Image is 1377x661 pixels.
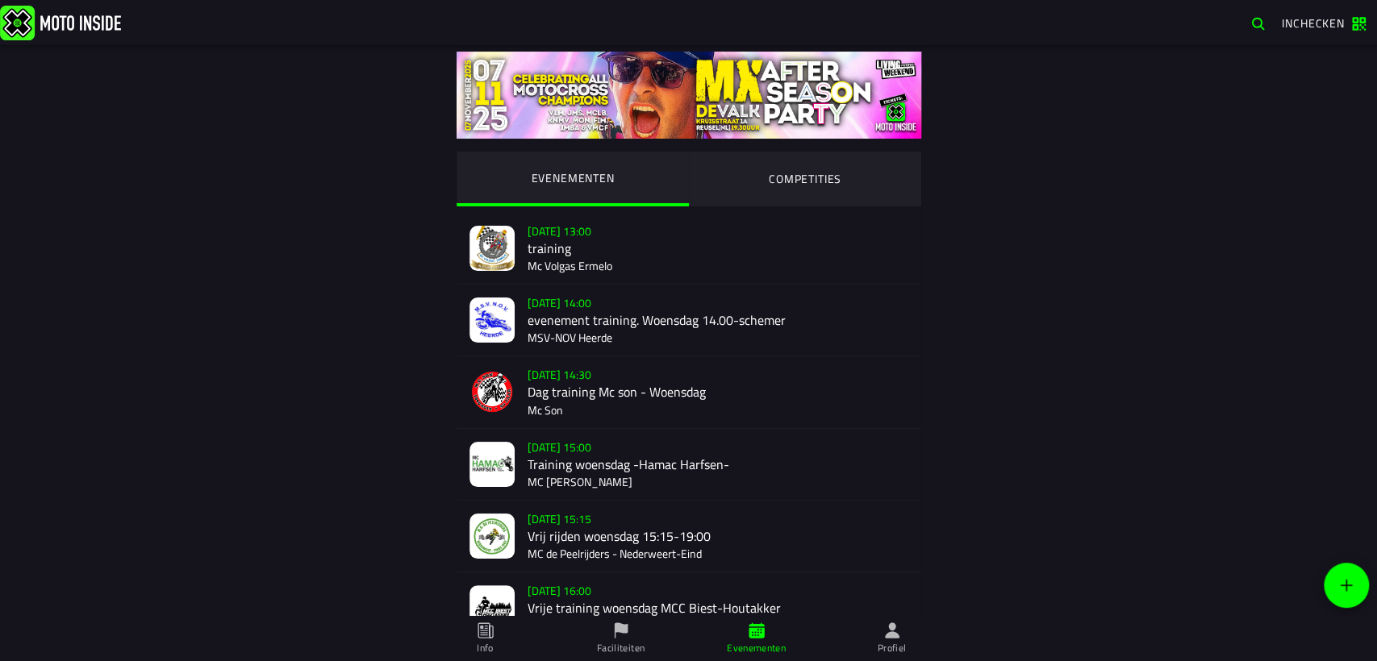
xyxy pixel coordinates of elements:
ion-label: Evenementen [727,641,786,655]
span: Inchecken [1282,15,1345,31]
img: event-image [469,297,515,343]
a: event-image[DATE] 14:00evenement training. Woensdag 14.00-schemerMSV-NOV Heerde [457,285,921,356]
img: event-image [469,442,515,487]
ion-label: Info [477,641,493,655]
img: event-image [469,369,515,414]
ion-label: Faciliteiten [597,641,645,655]
img: event-image [469,226,515,271]
ion-label: Profiel [878,641,907,655]
img: event-image [469,513,515,559]
a: event-image[DATE] 13:00trainingMc Volgas Ermelo [457,213,921,285]
a: event-image[DATE] 15:00Training woensdag -Hamac Harfsen-MC [PERSON_NAME] [457,429,921,501]
a: Inchecken [1274,9,1374,36]
img: event-image [469,585,515,630]
a: event-image[DATE] 14:30Dag training Mc son - WoensdagMc Son [457,356,921,428]
img: yS2mQ5x6lEcu9W3BfYyVKNTZoCZvkN0rRC6TzDTC.jpg [457,52,921,139]
a: event-image[DATE] 15:15Vrij rijden woensdag 15:15-19:00MC de Peelrijders - Nederweert-Eind [457,501,921,572]
a: event-image[DATE] 16:00Vrije training woensdag MCC Biest-HoutakkerMCC Biest-Houtakker [457,572,921,644]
